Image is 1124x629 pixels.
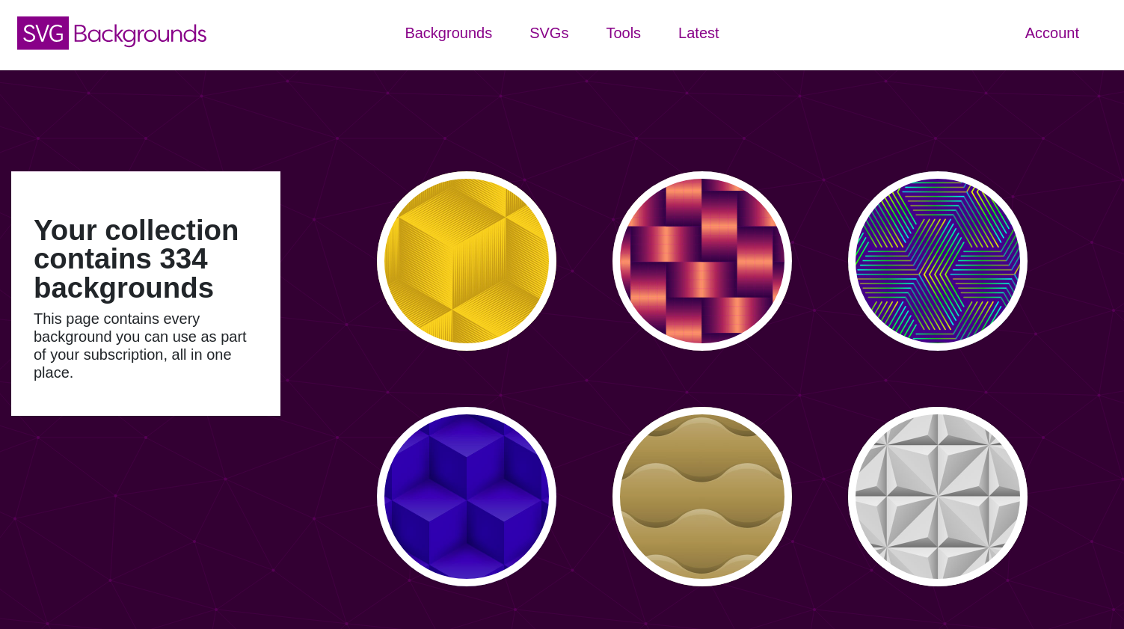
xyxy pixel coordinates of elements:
[612,407,792,586] button: golden layer pattern of 3d plastic like material
[587,10,660,55] a: Tools
[660,10,737,55] a: Latest
[848,171,1028,351] button: hexagram line 3d pattern
[386,10,511,55] a: Backgrounds
[848,407,1028,586] button: Triangular 3d panels in a pattern
[377,171,556,351] button: fancy golden cube pattern
[1007,10,1098,55] a: Account
[612,171,792,351] button: red shiny ribbon woven into a pattern
[511,10,587,55] a: SVGs
[34,310,258,381] p: This page contains every background you can use as part of your subscription, all in one place.
[377,407,556,586] button: blue-stacked-cube-pattern
[34,216,258,302] h1: Your collection contains 334 backgrounds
